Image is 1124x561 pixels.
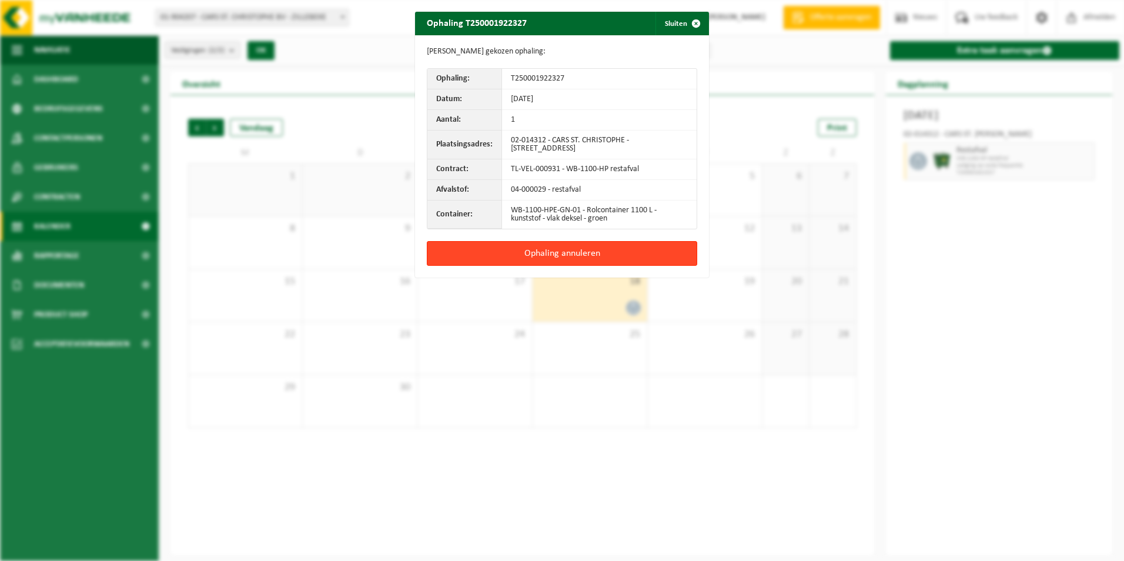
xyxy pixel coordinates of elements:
td: [DATE] [502,89,697,110]
h2: Ophaling T250001922327 [415,12,538,34]
td: 1 [502,110,697,131]
button: Sluiten [655,12,708,35]
td: WB-1100-HPE-GN-01 - Rolcontainer 1100 L - kunststof - vlak deksel - groen [502,201,697,229]
th: Container: [427,201,502,229]
td: 02-014312 - CARS ST. CHRISTOPHE - [STREET_ADDRESS] [502,131,697,159]
th: Afvalstof: [427,180,502,201]
th: Datum: [427,89,502,110]
td: TL-VEL-000931 - WB-1100-HP restafval [502,159,697,180]
th: Contract: [427,159,502,180]
th: Aantal: [427,110,502,131]
th: Plaatsingsadres: [427,131,502,159]
button: Ophaling annuleren [427,241,697,266]
td: 04-000029 - restafval [502,180,697,201]
td: T250001922327 [502,69,697,89]
th: Ophaling: [427,69,502,89]
p: [PERSON_NAME] gekozen ophaling: [427,47,697,56]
